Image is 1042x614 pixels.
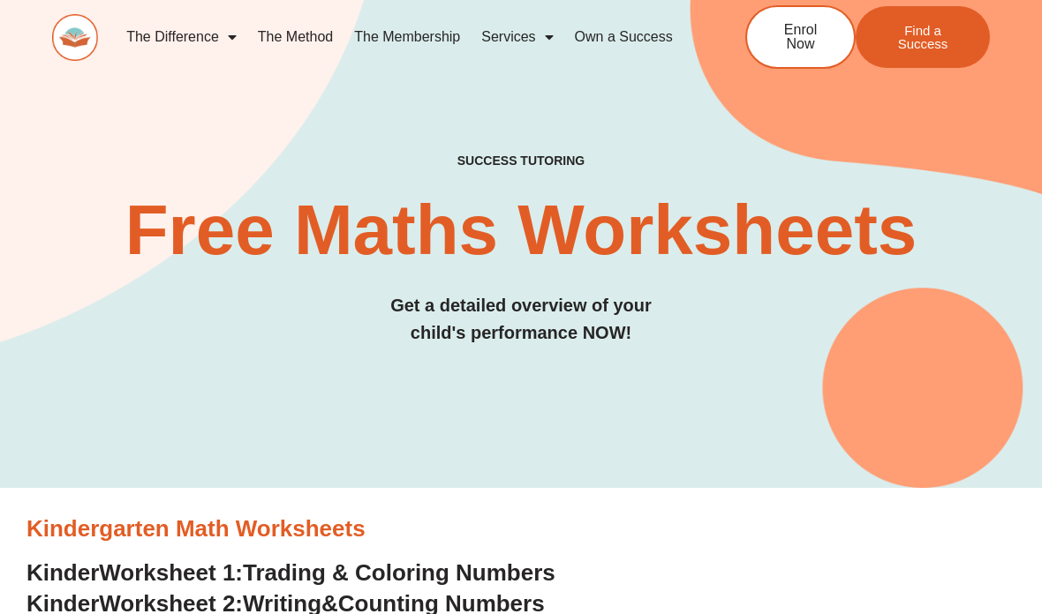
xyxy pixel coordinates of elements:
h4: SUCCESS TUTORING​ [52,153,990,168]
a: Own a Success [564,17,683,57]
span: Find a Success [882,24,963,50]
a: KinderWorksheet 1:Trading & Coloring Numbers [26,559,555,586]
span: Trading & Coloring Numbers [243,559,555,586]
span: Kinder [26,559,99,586]
span: Enrol Now [774,23,827,51]
h3: Get a detailed overview of your child's performance NOW! [52,292,990,347]
iframe: Chat Widget [954,529,1042,614]
a: Find a Success [856,6,990,68]
a: The Difference [116,17,247,57]
h3: Kindergarten Math Worksheets [26,514,1016,544]
a: The Method [247,17,344,57]
h2: Free Maths Worksheets​ [52,195,990,266]
a: The Membership [344,17,471,57]
a: Enrol Now [745,5,856,69]
a: Services [471,17,563,57]
nav: Menu [116,17,691,57]
span: Worksheet 1: [99,559,243,586]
